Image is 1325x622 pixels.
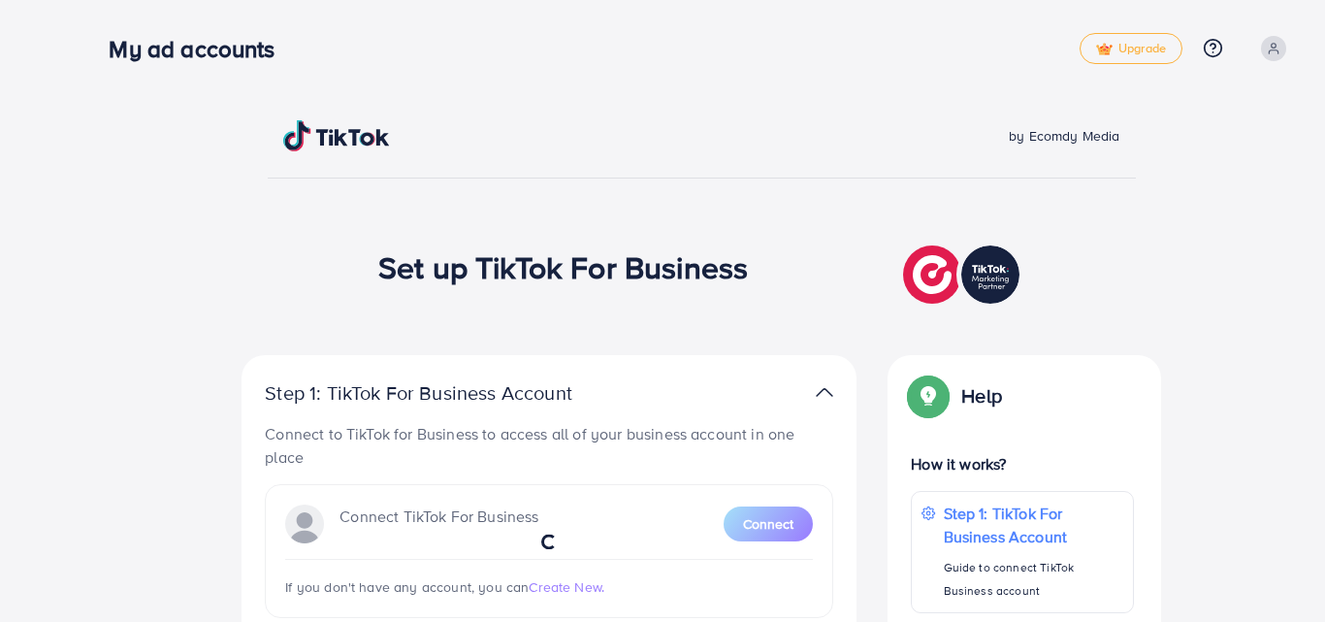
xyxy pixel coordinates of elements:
[911,378,946,413] img: Popup guide
[265,381,633,405] p: Step 1: TikTok For Business Account
[944,502,1123,548] p: Step 1: TikTok For Business Account
[283,120,390,151] img: TikTok
[1080,33,1182,64] a: tickUpgrade
[961,384,1002,408] p: Help
[816,378,833,407] img: TikTok partner
[911,452,1134,475] p: How it works?
[1096,43,1113,56] img: tick
[109,35,290,63] h3: My ad accounts
[903,241,1024,309] img: TikTok partner
[1096,42,1166,56] span: Upgrade
[944,556,1123,603] p: Guide to connect TikTok Business account
[1009,126,1119,146] span: by Ecomdy Media
[378,248,748,285] h1: Set up TikTok For Business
